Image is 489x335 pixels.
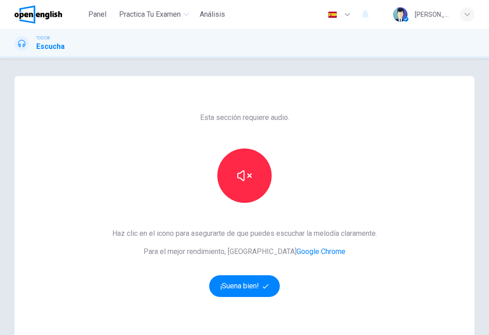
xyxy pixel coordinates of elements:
[415,9,449,20] div: [PERSON_NAME]
[297,247,345,256] a: Google Chrome
[36,35,50,41] span: TOEIC®
[119,9,181,20] span: Practica tu examen
[209,275,280,297] button: ¡Suena bien!
[112,228,377,239] span: Haz clic en el icono para asegurarte de que puedes escuchar la melodía claramente.
[115,6,192,23] button: Practica tu examen
[200,112,289,123] span: Esta sección requiere audio.
[36,41,65,52] h1: Escucha
[83,6,112,23] button: Panel
[196,6,229,23] button: Análisis
[14,5,83,24] a: OpenEnglish logo
[14,5,62,24] img: OpenEnglish logo
[393,7,407,22] img: Profile picture
[112,246,377,257] span: Para el mejor rendimiento, [GEOGRAPHIC_DATA]
[200,9,225,20] span: Análisis
[327,11,338,18] img: es
[88,9,106,20] span: Panel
